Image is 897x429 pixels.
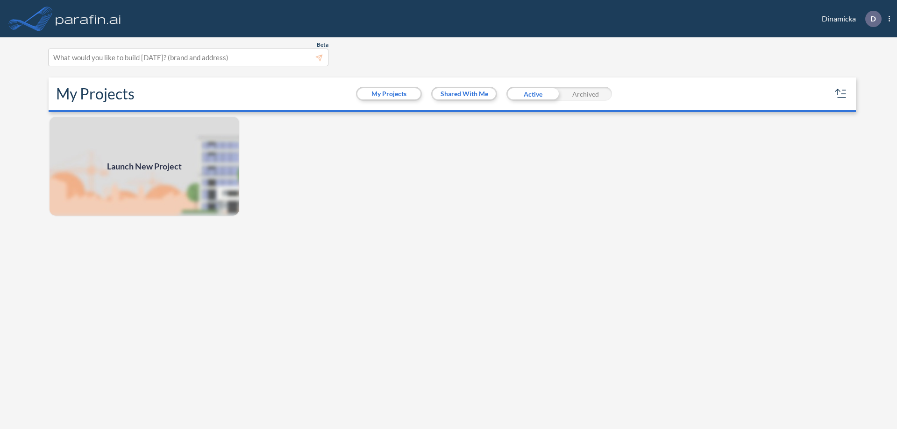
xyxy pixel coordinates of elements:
[107,160,182,173] span: Launch New Project
[559,87,612,101] div: Archived
[808,11,890,27] div: Dinamicka
[870,14,876,23] p: D
[357,88,420,99] button: My Projects
[54,9,123,28] img: logo
[49,116,240,217] img: add
[49,116,240,217] a: Launch New Project
[833,86,848,101] button: sort
[56,85,135,103] h2: My Projects
[317,41,328,49] span: Beta
[506,87,559,101] div: Active
[433,88,496,99] button: Shared With Me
